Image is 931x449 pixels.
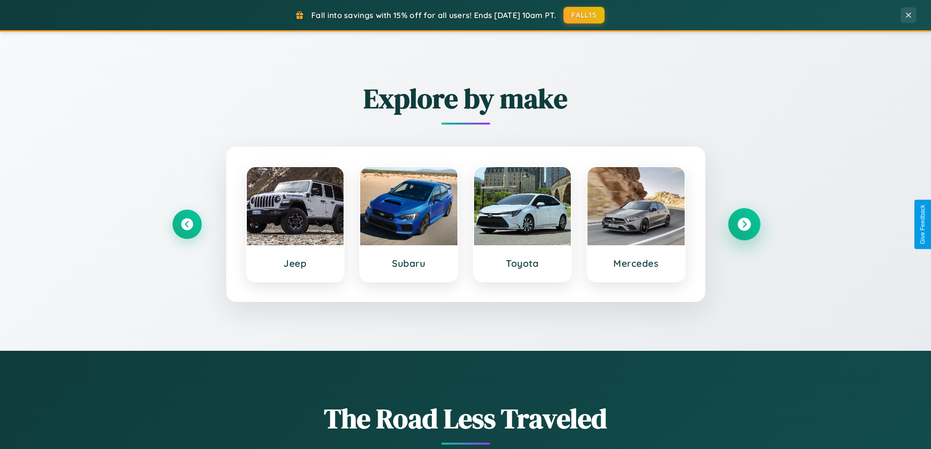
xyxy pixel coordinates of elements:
[173,400,759,437] h1: The Road Less Traveled
[919,205,926,244] div: Give Feedback
[311,10,556,20] span: Fall into savings with 15% off for all users! Ends [DATE] 10am PT.
[173,80,759,117] h2: Explore by make
[597,257,675,269] h3: Mercedes
[370,257,448,269] h3: Subaru
[484,257,562,269] h3: Toyota
[563,7,605,23] button: FALL15
[257,257,334,269] h3: Jeep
